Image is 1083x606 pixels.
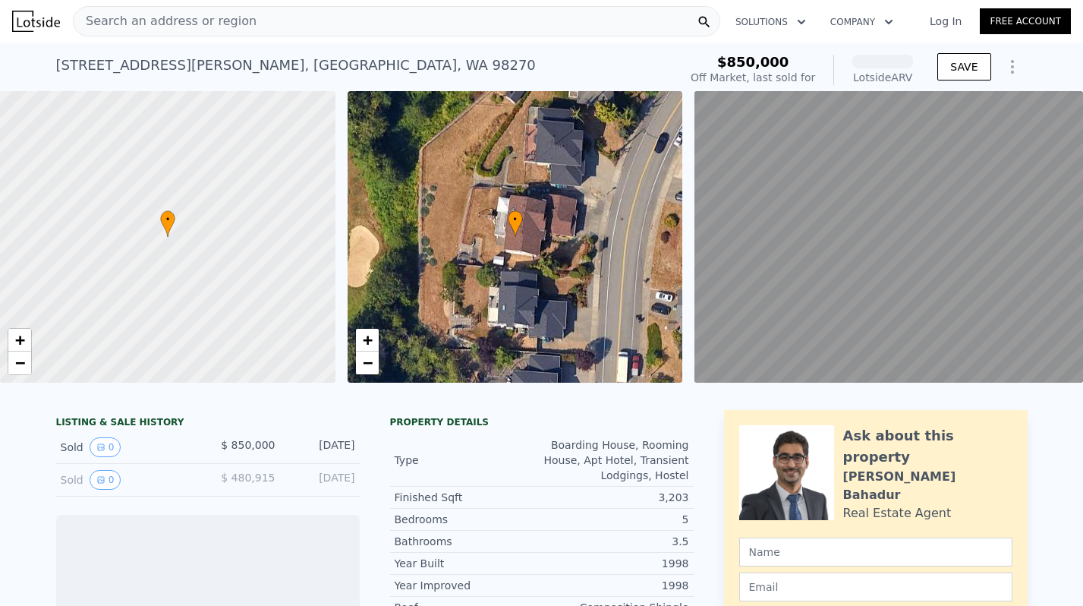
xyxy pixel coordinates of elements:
span: $850,000 [717,54,789,70]
div: Sold [61,470,196,490]
div: LISTING & SALE HISTORY [56,416,360,431]
div: 3,203 [542,490,689,505]
div: Lotside ARV [852,70,913,85]
div: [STREET_ADDRESS][PERSON_NAME] , [GEOGRAPHIC_DATA] , WA 98270 [56,55,536,76]
div: [PERSON_NAME] Bahadur [843,468,1012,504]
div: • [160,210,175,237]
span: + [362,330,372,349]
div: Off Market, last sold for [691,70,815,85]
a: Zoom out [8,352,31,374]
div: Sold [61,437,196,457]
button: Show Options [997,52,1028,82]
a: Zoom out [356,352,379,374]
button: View historical data [90,437,121,457]
span: − [15,353,25,372]
span: $ 850,000 [221,439,275,451]
div: Year Improved [395,578,542,593]
div: Finished Sqft [395,490,542,505]
div: Real Estate Agent [843,504,952,522]
button: View historical data [90,470,121,490]
button: Solutions [723,8,818,36]
div: 3.5 [542,534,689,549]
a: Zoom in [356,329,379,352]
div: Type [395,453,542,468]
div: 1998 [542,556,689,571]
a: Zoom in [8,329,31,352]
span: • [160,213,175,226]
div: Map [694,91,1083,383]
div: [DATE] [288,470,355,490]
input: Email [739,573,1012,601]
div: Boarding House, Rooming House, Apt Hotel, Transient Lodgings, Hostel [542,437,689,483]
span: • [508,213,523,226]
div: 5 [542,512,689,527]
div: [DATE] [288,437,355,457]
div: 1998 [542,578,689,593]
div: Property details [390,416,694,428]
button: Company [818,8,905,36]
button: SAVE [937,53,990,80]
span: + [15,330,25,349]
img: Lotside [12,11,60,32]
span: Search an address or region [74,12,257,30]
div: Bedrooms [395,512,542,527]
a: Free Account [980,8,1071,34]
input: Name [739,538,1012,567]
a: Log In [911,14,980,29]
div: Bathrooms [395,534,542,549]
div: Year Built [395,556,542,571]
div: Ask about this property [843,425,1012,468]
div: Street View [694,91,1083,383]
span: $ 480,915 [221,472,275,484]
div: • [508,210,523,237]
span: − [362,353,372,372]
